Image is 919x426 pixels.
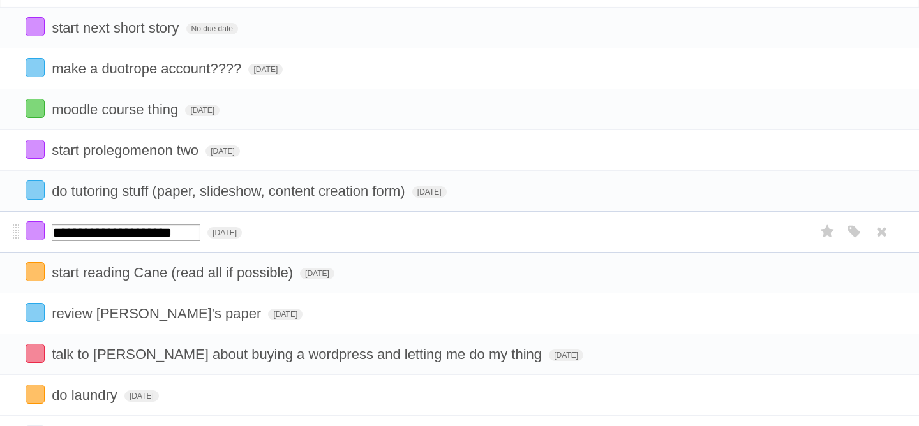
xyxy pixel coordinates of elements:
span: [DATE] [185,105,220,116]
label: Done [26,58,45,77]
span: [DATE] [207,227,242,239]
label: Done [26,262,45,281]
span: review [PERSON_NAME]'s paper [52,305,264,321]
label: Done [26,385,45,404]
span: moodle course thing [52,101,181,117]
label: Done [26,180,45,200]
span: No due date [186,23,238,34]
label: Done [26,99,45,118]
span: do tutoring stuff (paper, slideshow, content creation form) [52,183,408,199]
span: [DATE] [300,268,334,279]
span: [DATE] [248,64,283,75]
label: Star task [816,221,840,242]
label: Done [26,221,45,240]
span: [DATE] [549,349,583,361]
span: [DATE] [124,390,159,402]
label: Done [26,303,45,322]
span: start reading Cane (read all if possible) [52,265,296,281]
label: Done [26,140,45,159]
span: start next short story [52,20,182,36]
span: do laundry [52,387,121,403]
span: talk to [PERSON_NAME] about buying a wordpress and letting me do my thing [52,346,545,362]
label: Done [26,17,45,36]
span: start prolegomenon two [52,142,202,158]
span: make a duotrope account???? [52,61,244,77]
span: [DATE] [412,186,447,198]
span: [DATE] [268,309,303,320]
label: Done [26,344,45,363]
span: [DATE] [205,145,240,157]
